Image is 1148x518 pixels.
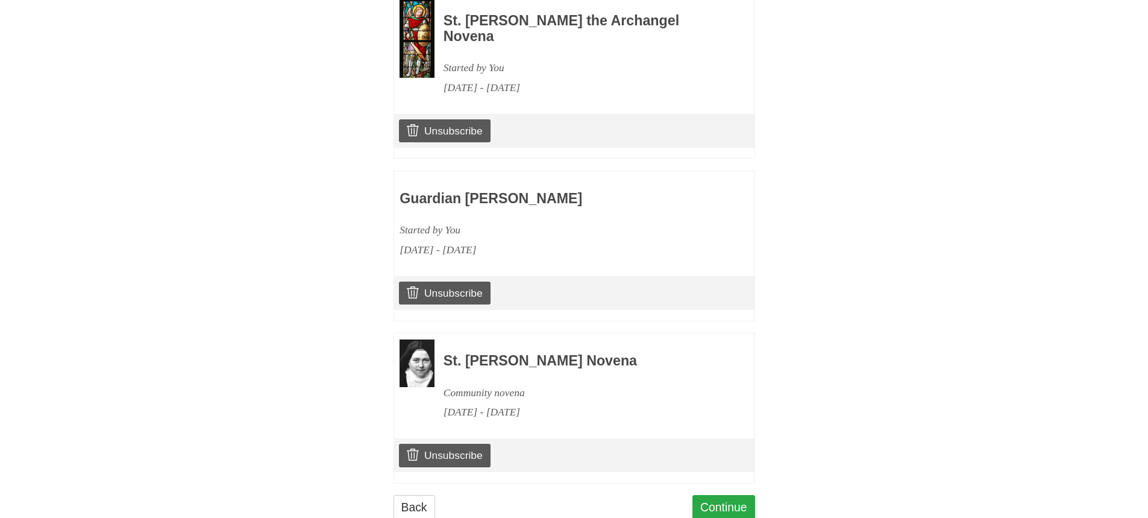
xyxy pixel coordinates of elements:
div: [DATE] - [DATE] [444,78,722,98]
h3: St. [PERSON_NAME] the Archangel Novena [444,13,722,44]
img: Novena image [400,340,434,388]
div: [DATE] - [DATE] [444,402,722,422]
div: Started by You [400,220,678,240]
div: Community novena [444,383,722,403]
h3: St. [PERSON_NAME] Novena [444,353,722,369]
div: [DATE] - [DATE] [400,240,678,260]
div: Started by You [444,58,722,78]
a: Unsubscribe [399,444,490,467]
a: Unsubscribe [399,282,490,305]
a: Unsubscribe [399,119,490,142]
h3: Guardian [PERSON_NAME] [400,191,678,207]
